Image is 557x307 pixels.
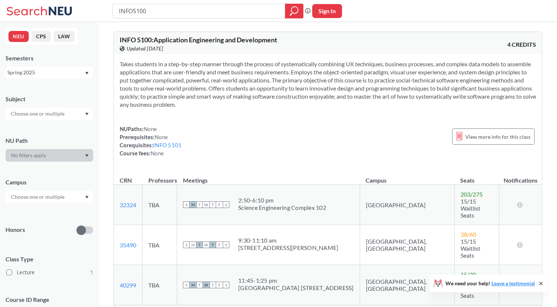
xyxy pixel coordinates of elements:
th: Notifications [499,169,542,185]
span: W [203,201,209,208]
span: M [190,201,196,208]
td: TBA [142,225,177,265]
div: 2:50 - 6:10 pm [238,197,326,204]
svg: Dropdown arrow [85,154,89,157]
span: T [209,241,216,248]
th: Campus [360,169,454,185]
span: 38 / 60 [461,231,476,238]
span: S [223,201,229,208]
div: Dropdown arrow [6,149,93,162]
input: Choose one or multiple [7,109,69,118]
div: NU Path [6,137,93,145]
td: [GEOGRAPHIC_DATA] [360,185,454,225]
div: magnifying glass [285,4,303,18]
span: F [216,201,223,208]
span: S [183,201,190,208]
span: S [183,241,190,248]
input: Choose one or multiple [7,193,69,201]
a: INFO 5101 [153,142,181,148]
span: T [209,201,216,208]
td: [GEOGRAPHIC_DATA], [GEOGRAPHIC_DATA] [360,225,454,265]
div: Campus [6,178,93,186]
span: S [223,241,229,248]
span: F [216,241,223,248]
div: NUPaths: Prerequisites: Corequisites: Course fees: [120,125,181,157]
span: F [216,282,223,288]
span: 15/15 Waitlist Seats [461,238,480,259]
span: View more info for this class [465,132,530,141]
th: Meetings [177,169,360,185]
div: Subject [6,95,93,103]
span: W [203,282,209,288]
span: Updated [DATE] [127,45,163,53]
span: None [144,126,157,132]
th: Professors [142,169,177,185]
svg: Dropdown arrow [85,72,89,75]
span: We need your help! [445,281,535,286]
span: 15/15 Waitlist Seats [461,198,480,219]
div: CRN [120,176,132,184]
button: Sign In [312,4,342,18]
span: None [151,150,164,156]
span: 1 [90,268,93,276]
button: NEU [8,31,29,42]
div: Spring 2025 [7,68,84,77]
a: 40299 [120,282,136,289]
svg: Dropdown arrow [85,196,89,199]
div: Science Engineering Complex 102 [238,204,326,211]
div: Semesters [6,54,93,62]
span: 203 / 275 [461,191,483,198]
p: Honors [6,226,25,234]
button: CPS [32,31,51,42]
a: 35490 [120,241,136,248]
td: TBA [142,265,177,305]
div: Spring 2025Dropdown arrow [6,67,93,78]
span: None [155,134,168,140]
div: Dropdown arrow [6,191,93,203]
span: M [190,241,196,248]
a: 32324 [120,201,136,208]
input: Class, professor, course number, "phrase" [118,5,280,17]
div: Dropdown arrow [6,107,93,120]
svg: Dropdown arrow [85,113,89,116]
span: 15 / 20 [461,271,476,278]
span: T [196,241,203,248]
span: 4 CREDITS [507,40,536,49]
label: Lecture [6,268,93,277]
section: Takes students in a step-by-step manner through the process of systematically combining UX techni... [120,60,536,109]
a: Leave a testimonial [491,280,535,286]
td: [GEOGRAPHIC_DATA], [GEOGRAPHIC_DATA] [360,265,454,305]
span: INFO 5100 : Application Engineering and Development [120,36,277,44]
th: Seats [454,169,499,185]
span: W [203,241,209,248]
div: [STREET_ADDRESS][PERSON_NAME] [238,244,338,251]
button: LAW [54,31,75,42]
span: S [223,282,229,288]
div: [GEOGRAPHIC_DATA] [STREET_ADDRESS] [238,284,354,292]
p: Course ID Range [6,296,93,304]
span: T [196,201,203,208]
span: M [190,282,196,288]
div: 9:30 - 11:10 am [238,237,338,244]
div: 11:45 - 1:25 pm [238,277,354,284]
span: T [209,282,216,288]
span: T [196,282,203,288]
svg: magnifying glass [290,6,299,16]
span: Class Type [6,255,93,263]
td: TBA [142,185,177,225]
span: S [183,282,190,288]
